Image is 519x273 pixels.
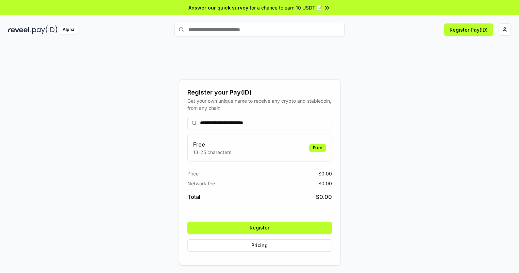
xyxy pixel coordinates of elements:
[187,97,332,112] div: Get your own unique name to receive any crypto and stablecoin, from any chain
[32,25,57,34] img: pay_id
[188,4,248,11] span: Answer our quick survey
[309,144,326,152] div: Free
[187,239,332,252] button: Pricing
[193,149,231,156] p: 13-25 characters
[187,170,199,177] span: Price
[8,25,31,34] img: reveel_dark
[250,4,322,11] span: for a chance to earn 10 USDT 📝
[318,180,332,187] span: $ 0.00
[187,193,200,201] span: Total
[187,222,332,234] button: Register
[444,23,493,36] button: Register Pay(ID)
[187,88,332,97] div: Register your Pay(ID)
[193,140,231,149] h3: Free
[187,180,215,187] span: Network fee
[318,170,332,177] span: $ 0.00
[59,25,78,34] div: Alpha
[316,193,332,201] span: $ 0.00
